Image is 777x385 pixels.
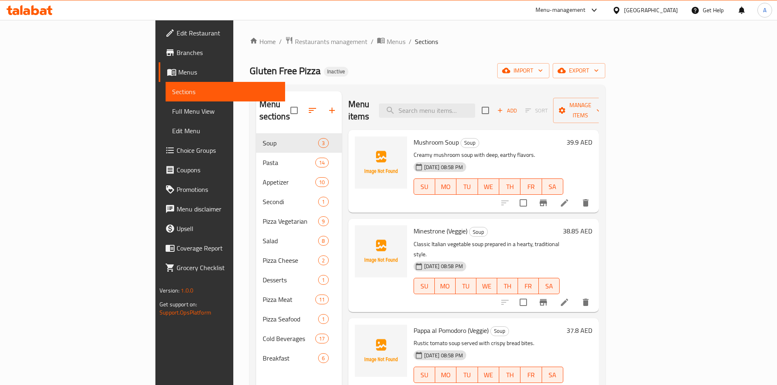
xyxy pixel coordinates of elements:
span: Minestrone (Veggie) [414,225,467,237]
span: SA [545,181,560,193]
button: SA [542,178,563,195]
span: 2 [319,257,328,264]
div: Appetizer [263,177,316,187]
div: Soup [460,138,479,148]
span: FR [521,280,536,292]
div: Salad8 [256,231,342,251]
div: items [318,255,328,265]
button: SA [539,278,560,294]
span: Pasta [263,158,316,167]
span: Upsell [177,224,279,233]
button: WE [478,367,499,383]
span: SA [542,280,556,292]
span: 1.0.0 [181,285,193,296]
span: export [559,66,599,76]
span: Gluten Free Pizza [250,62,321,80]
div: Pizza Cheese [263,255,319,265]
span: WE [481,181,496,193]
img: Minestrone (Veggie) [355,225,407,277]
span: MO [438,181,453,193]
div: Soup [263,138,319,148]
span: SU [417,181,432,193]
button: delete [576,193,595,213]
div: Breakfast [263,353,319,363]
span: Promotions [177,185,279,194]
span: 3 [319,139,328,147]
span: Version: [159,285,179,296]
div: Cold Beverages [263,334,316,343]
span: Pizza Vegetarian [263,216,319,226]
span: 1 [319,198,328,206]
button: SU [414,367,435,383]
button: SU [414,278,435,294]
span: MO [438,280,452,292]
span: SA [545,369,560,381]
div: Pizza Vegetarian9 [256,211,342,231]
h6: 39.9 AED [567,136,592,148]
a: Upsell [159,219,285,238]
span: 1 [319,315,328,323]
span: Salad [263,236,319,246]
span: Select all sections [286,102,303,119]
button: import [497,63,549,78]
span: Get support on: [159,299,197,310]
span: Select section [477,102,494,119]
span: Add [496,106,518,115]
button: TU [456,367,478,383]
a: Full Menu View [166,101,285,121]
span: 17 [316,335,328,343]
span: [DATE] 08:58 PM [421,352,466,359]
span: 8 [319,237,328,245]
span: Mushroom Soup [414,136,459,148]
div: Menu-management [536,5,586,15]
div: items [315,177,328,187]
span: FR [524,369,538,381]
div: Pizza Meat [263,295,316,304]
span: WE [481,369,496,381]
span: Restaurants management [295,37,367,46]
a: Promotions [159,180,285,199]
a: Support.OpsPlatform [159,307,211,318]
a: Edit Restaurant [159,23,285,43]
li: / [371,37,374,46]
button: Add section [322,101,342,120]
div: Soup [469,227,488,237]
div: Desserts [263,275,319,285]
span: 6 [319,354,328,362]
span: [DATE] 08:58 PM [421,163,466,171]
span: Full Menu View [172,106,279,116]
span: Sort sections [303,101,322,120]
div: items [315,334,328,343]
button: Branch-specific-item [533,193,553,213]
div: [GEOGRAPHIC_DATA] [624,6,678,15]
button: FR [520,367,542,383]
div: Appetizer10 [256,172,342,192]
span: SU [417,369,432,381]
button: MO [435,178,456,195]
span: Coverage Report [177,243,279,253]
div: Soup3 [256,133,342,153]
span: TU [460,369,474,381]
div: items [318,197,328,207]
div: items [315,158,328,167]
div: items [318,314,328,324]
img: Pappa al Pomodoro (Veggie) [355,325,407,377]
span: Soup [461,138,479,147]
div: items [318,216,328,226]
span: Select to update [515,294,532,311]
button: WE [478,178,499,195]
span: Menus [387,37,405,46]
a: Edit menu item [560,198,569,208]
span: TU [459,280,473,292]
span: import [504,66,543,76]
span: Manage items [560,100,601,121]
input: search [379,103,475,118]
h6: 37.8 AED [567,325,592,336]
button: MO [435,278,456,294]
span: 9 [319,218,328,225]
span: Sections [415,37,438,46]
span: Edit Restaurant [177,28,279,38]
span: SU [417,280,432,292]
span: Edit Menu [172,126,279,136]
